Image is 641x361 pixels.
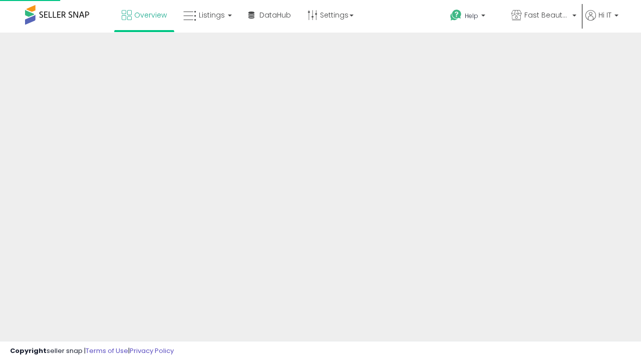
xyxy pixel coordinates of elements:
div: seller snap | | [10,346,174,356]
span: Help [465,12,478,20]
i: Get Help [450,9,462,22]
span: Fast Beauty ([GEOGRAPHIC_DATA]) [524,10,569,20]
span: Hi IT [598,10,611,20]
a: Privacy Policy [130,346,174,355]
a: Help [442,2,502,33]
span: Overview [134,10,167,20]
strong: Copyright [10,346,47,355]
a: Hi IT [585,10,618,33]
span: DataHub [259,10,291,20]
span: Listings [199,10,225,20]
a: Terms of Use [86,346,128,355]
